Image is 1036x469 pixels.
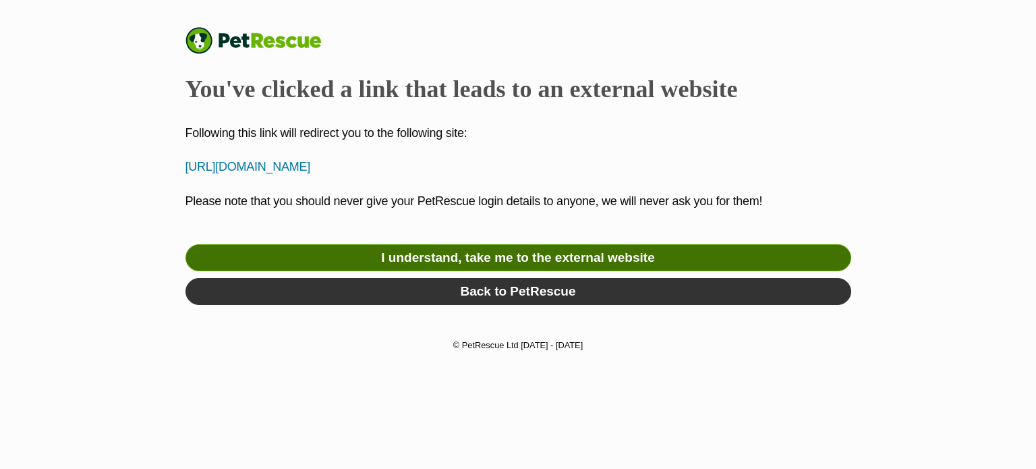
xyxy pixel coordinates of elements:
[185,244,851,271] a: I understand, take me to the external website
[185,74,851,104] h2: You've clicked a link that leads to an external website
[185,27,335,54] a: PetRescue
[453,340,583,350] small: © PetRescue Ltd [DATE] - [DATE]
[185,192,851,229] p: Please note that you should never give your PetRescue login details to anyone, we will never ask ...
[185,124,851,142] p: Following this link will redirect you to the following site:
[185,158,851,176] p: [URL][DOMAIN_NAME]
[185,278,851,305] a: Back to PetRescue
